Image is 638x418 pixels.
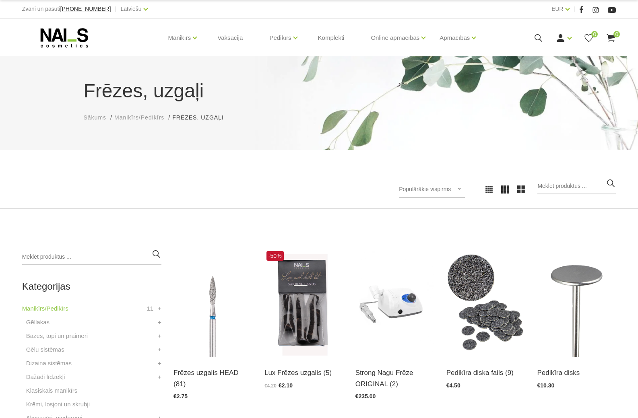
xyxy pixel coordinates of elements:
span: €10.30 [537,382,555,389]
h2: Kategorijas [22,281,161,292]
span: | [574,4,575,14]
a: Pedikīra disks [537,367,616,378]
span: | [115,4,117,14]
a: 0 [584,33,594,43]
a: Frēzes uzgalis HEAD (81) [173,367,252,389]
a: + [158,372,161,382]
span: 0 [591,31,598,37]
li: Frēzes, uzgaļi [172,113,231,122]
input: Meklēt produktus ... [537,178,616,194]
a: Manikīrs/Pedikīrs [114,113,164,122]
div: Zvani un pasūti [22,4,111,14]
a: Vaksācija [211,19,249,57]
a: Manikīrs [168,22,191,54]
img: SDC-15(coarse)) - #100 - Pedikīra diska faili 100griti, Ø 15mm SDC-15(medium) - #180 - Pedikīra d... [446,249,525,357]
a: EUR [551,4,564,14]
span: €2.10 [279,382,293,389]
a: Dizaina sistēmas [26,358,72,368]
span: €2.75 [173,393,188,399]
a: Gēlu sistēmas [26,345,64,354]
span: Sākums [84,114,107,121]
a: Manikīrs/Pedikīrs [22,304,68,313]
a: 0 [606,33,616,43]
h1: Frēzes, uzgaļi [84,76,555,105]
a: Strong Nagu Frēze ORIGINAL (2) [355,367,434,389]
img: Frēzes uzgaļi ātrai un efektīvai gēla un gēllaku noņemšanai, aparāta manikīra un aparāta pedikīra... [173,249,252,357]
span: Manikīrs/Pedikīrs [114,114,164,121]
a: Dažādi līdzekļi [26,372,65,382]
a: Gēllakas [26,317,50,327]
a: Krēmi, losjoni un skrubji [26,399,90,409]
a: + [158,345,161,354]
a: Pedikīra diska fails (9) [446,367,525,378]
span: €235.00 [355,393,376,399]
a: Pedikīrs [269,22,291,54]
a: Apmācības [440,22,470,54]
a: + [158,304,161,313]
img: Frēzes uzgaļi ātrai un efektīvai gēla un gēllaku noņemšanai, aparāta manikīra un aparāta pedikīra... [264,249,343,357]
span: 0 [613,31,620,37]
span: -50% [266,251,284,261]
a: + [158,331,161,341]
a: Lux Frēzes uzgalis (5) [264,367,343,378]
a: [PHONE_NUMBER] [60,6,111,12]
a: Latviešu [121,4,142,14]
img: Frēzes iekārta Strong 210/105L līdz 40 000 apgr. bez pedālis ― profesionāla ierīce aparāta manikī... [355,249,434,357]
span: €4.50 [446,382,460,389]
img: (SDM-15) - Pedikīra disks Ø 15mm (SDM-20) - Pedikīra disks Ø 20mm(SDM-25) - Pedikīra disks Ø 25mm... [537,249,616,357]
a: Online apmācības [371,22,419,54]
span: 11 [147,304,153,313]
a: Bāzes, topi un praimeri [26,331,88,341]
span: Populārākie vispirms [399,186,451,192]
a: Klasiskais manikīrs [26,386,78,395]
input: Meklēt produktus ... [22,249,161,265]
a: Sākums [84,113,107,122]
a: + [158,358,161,368]
span: €4.20 [264,383,277,389]
a: Komplekti [312,19,351,57]
a: + [158,317,161,327]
